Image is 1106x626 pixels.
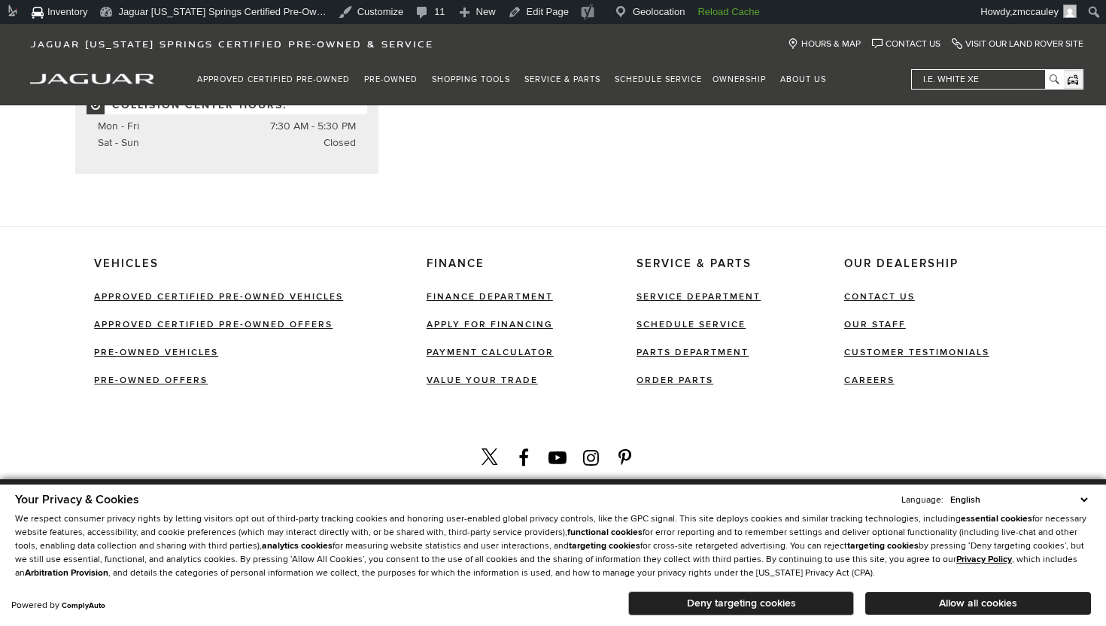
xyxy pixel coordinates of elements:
strong: Arbitration Provision [25,567,108,579]
span: Closed [324,135,356,151]
a: Customer Testimonials [844,347,989,358]
span: Your Privacy & Cookies [15,492,139,507]
a: Privacy Policy [956,554,1012,565]
a: Order Parts [637,375,713,386]
a: Our Staff [844,319,906,330]
a: jaguar [30,71,154,84]
a: Jaguar [US_STATE] Springs Certified Pre-Owned & Service [23,38,441,50]
a: Apply for Financing [427,319,553,330]
span: Vehicles [94,257,343,272]
a: Contact Us [872,38,940,50]
span: Our Dealership [844,257,989,272]
strong: analytics cookies [262,540,333,552]
a: Approved Certified Pre-Owned Vehicles [94,291,343,302]
a: Open Twitter in a new window [479,446,501,469]
strong: Reload Cache [697,6,759,17]
a: Open Pinterest-p in a new window [614,446,637,469]
select: Language Select [946,493,1091,507]
span: 7:30 AM - 5:30 PM [270,118,356,135]
a: Pre-Owned [359,66,427,93]
a: Service & Parts [519,66,609,93]
a: Service Department [637,291,761,302]
strong: targeting cookies [847,540,919,552]
a: Hours & Map [788,38,861,50]
span: zmccauley [1013,6,1059,17]
input: i.e. White XE [912,70,1062,89]
a: About Us [775,66,835,93]
a: Visit Our Land Rover Site [952,38,1083,50]
a: Schedule Service [609,66,707,93]
a: Finance Department [427,291,553,302]
a: Pre-Owned Vehicles [94,347,218,358]
a: Approved Certified Pre-Owned Offers [94,319,333,330]
button: Allow all cookies [865,592,1091,615]
a: Careers [844,375,895,386]
div: Powered by [11,601,105,610]
a: Schedule Service [637,319,746,330]
strong: functional cookies [567,527,643,538]
span: Sat - Sun [98,136,139,149]
a: Ownership [707,66,775,93]
a: Open Youtube-play in a new window [546,446,569,469]
span: Finance [427,257,554,272]
a: Shopping Tools [427,66,519,93]
strong: essential cookies [961,513,1032,524]
a: Value Your Trade [427,375,538,386]
p: We respect consumer privacy rights by letting visitors opt out of third-party tracking cookies an... [15,512,1091,580]
span: Service & Parts [637,257,761,272]
img: Jaguar [30,74,154,84]
a: ComplyAuto [62,601,105,610]
button: Deny targeting cookies [628,591,854,615]
span: Jaguar [US_STATE] Springs Certified Pre-Owned & Service [30,38,433,50]
a: Contact Us [844,291,915,302]
a: Parts Department [637,347,749,358]
a: Open Instagram in a new window [580,446,603,469]
a: Payment Calculator [427,347,554,358]
div: Language: [901,496,943,505]
a: Open Facebook in a new window [512,446,535,469]
strong: targeting cookies [569,540,640,552]
a: Pre-Owned Offers [94,375,208,386]
span: Mon - Fri [98,120,139,132]
span: Collision Center Hours: [87,96,367,114]
nav: Main Navigation [192,66,835,93]
a: Approved Certified Pre-Owned [192,66,359,93]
